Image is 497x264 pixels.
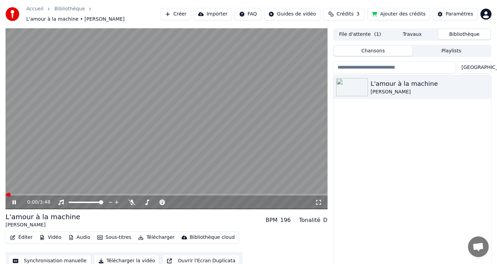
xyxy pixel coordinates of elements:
button: Crédits3 [323,8,364,20]
button: Éditer [7,233,35,242]
div: L'amour à la machine [6,212,80,222]
button: Créer [160,8,191,20]
div: Tonalité [299,216,321,224]
div: BPM [266,216,277,224]
button: Guides de vidéo [264,8,320,20]
div: D [323,216,327,224]
span: Crédits [337,11,353,18]
button: Ajouter des crédits [367,8,430,20]
span: ( 1 ) [374,31,381,38]
button: FAQ [235,8,261,20]
span: 3 [357,11,360,18]
a: Accueil [26,6,43,12]
button: Travaux [386,29,438,39]
a: Ouvrir le chat [468,236,489,257]
button: Télécharger [135,233,177,242]
button: Paramètres [433,8,478,20]
span: 0:00 [27,199,38,206]
img: youka [6,7,19,21]
div: [PERSON_NAME] [6,222,80,229]
button: Playlists [412,46,490,56]
button: Sous-titres [95,233,134,242]
div: 196 [280,216,291,224]
button: File d'attente [334,29,386,39]
div: [PERSON_NAME] [371,89,488,95]
a: Bibliothèque [55,6,85,12]
div: L'amour à la machine [371,79,488,89]
div: Bibliothèque cloud [190,234,235,241]
button: Chansons [334,46,412,56]
button: Importer [194,8,232,20]
span: L'amour à la machine • [PERSON_NAME] [26,16,125,23]
button: Audio [66,233,93,242]
nav: breadcrumb [26,6,160,23]
button: Vidéo [37,233,64,242]
button: Bibliothèque [438,29,490,39]
div: / [27,199,44,206]
div: Paramètres [446,11,473,18]
span: 3:48 [40,199,50,206]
